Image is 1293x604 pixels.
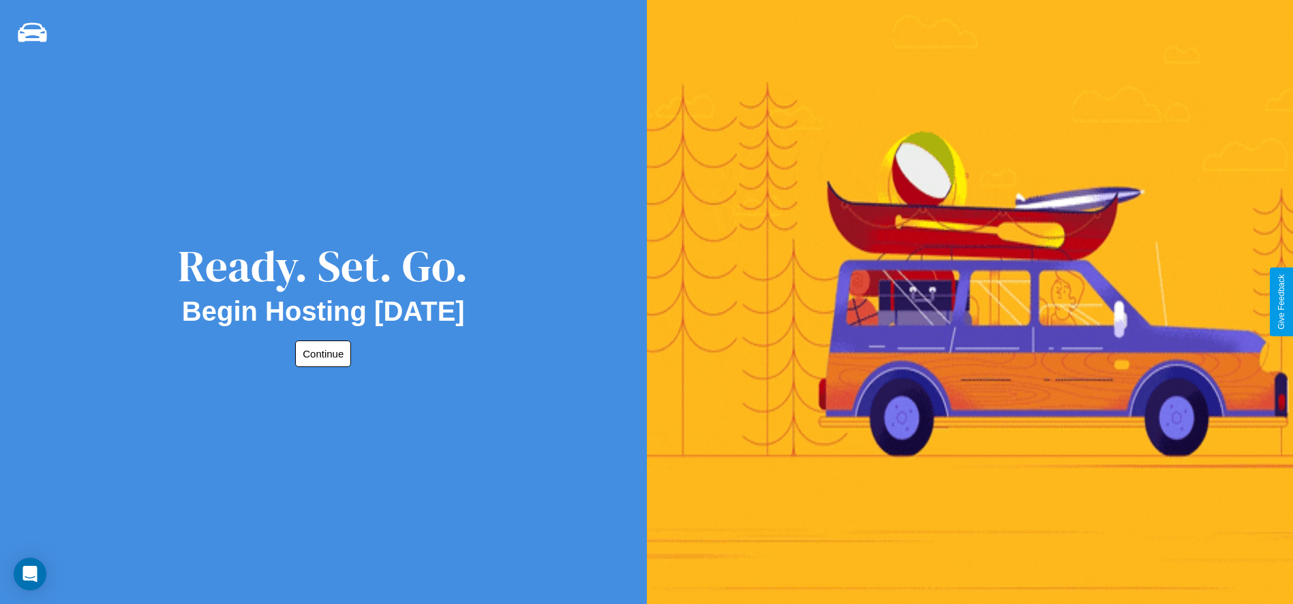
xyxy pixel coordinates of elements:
div: Give Feedback [1277,274,1286,330]
button: Continue [295,340,351,367]
div: Open Intercom Messenger [14,558,46,590]
h2: Begin Hosting [DATE] [182,296,465,327]
div: Ready. Set. Go. [178,236,468,296]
